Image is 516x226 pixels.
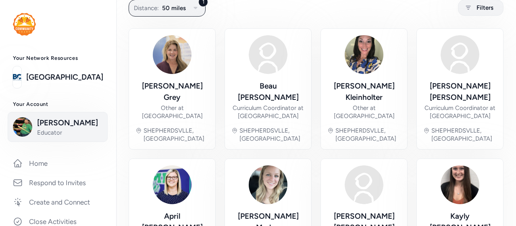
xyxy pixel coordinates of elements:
[134,3,159,13] span: Distance:
[345,35,383,74] img: Avatar
[162,3,186,13] span: 50 miles
[13,13,36,36] img: logo
[231,104,305,120] div: Curriculum Coordinator at [GEOGRAPHIC_DATA]
[249,165,287,204] img: Avatar
[239,127,305,143] div: SHEPHERDSVLLE, [GEOGRAPHIC_DATA]
[153,165,191,204] img: Avatar
[26,72,103,83] a: [GEOGRAPHIC_DATA]
[335,127,401,143] div: SHEPHERDSVLLE, [GEOGRAPHIC_DATA]
[231,80,305,103] div: Beau [PERSON_NAME]
[345,165,383,204] img: Avatar
[135,104,209,120] div: Other at [GEOGRAPHIC_DATA]
[423,80,497,103] div: [PERSON_NAME] [PERSON_NAME]
[13,68,21,86] img: logo
[6,154,110,172] a: Home
[13,55,103,61] h3: Your Network Resources
[37,129,102,137] span: Educator
[8,112,108,142] button: [PERSON_NAME]Educator
[135,80,209,103] div: [PERSON_NAME] Grey
[6,193,110,211] a: Create and Connect
[144,127,209,143] div: SHEPHERDSVLLE, [GEOGRAPHIC_DATA]
[249,35,287,74] img: Avatar
[441,35,479,74] img: Avatar
[441,165,479,204] img: Avatar
[476,3,493,13] span: Filters
[327,104,401,120] div: Other at [GEOGRAPHIC_DATA]
[431,127,497,143] div: SHEPHERDSVLLE, [GEOGRAPHIC_DATA]
[13,101,103,108] h3: Your Account
[37,117,102,129] span: [PERSON_NAME]
[423,104,497,120] div: Curriculum Coordinator at [GEOGRAPHIC_DATA]
[6,174,110,192] a: Respond to Invites
[153,35,191,74] img: Avatar
[327,80,401,103] div: [PERSON_NAME] Kleinholter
